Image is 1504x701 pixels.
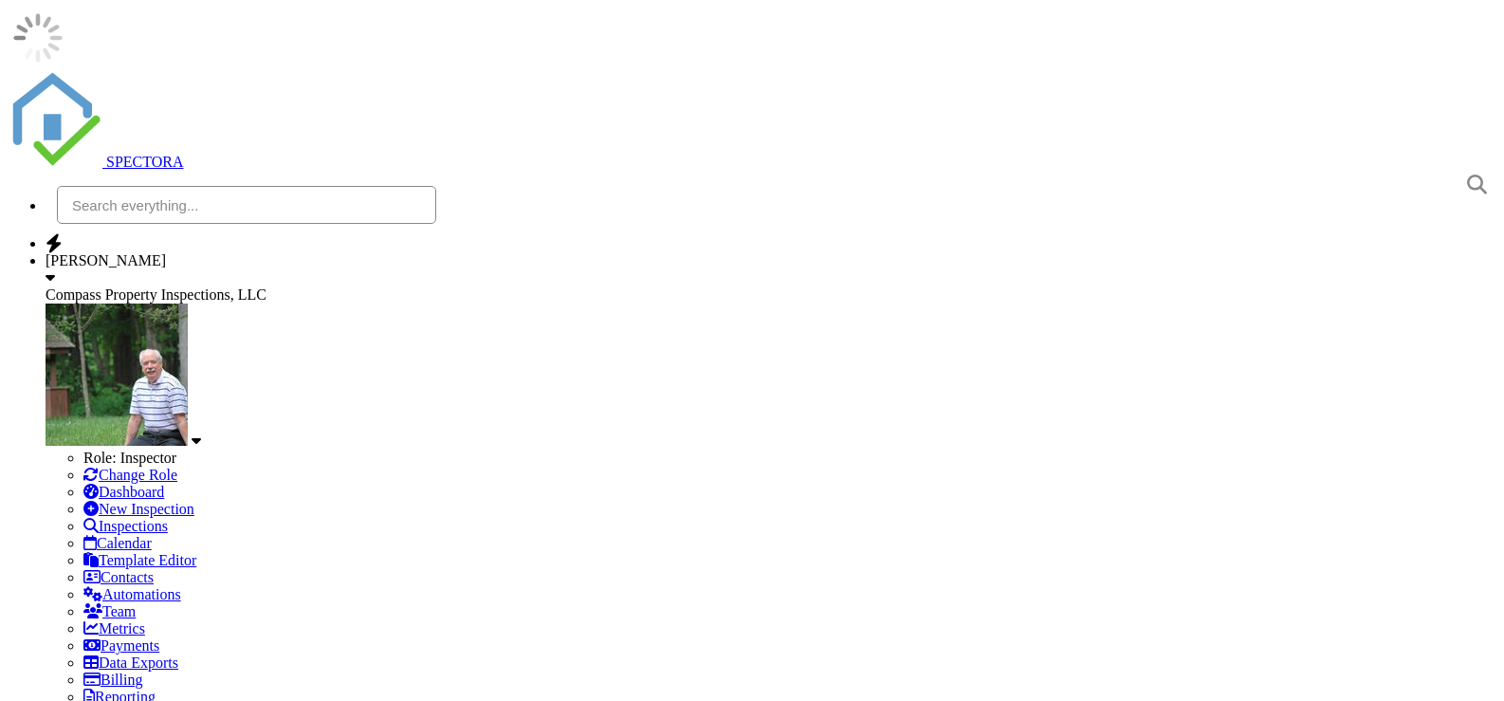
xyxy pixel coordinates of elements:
[106,154,184,170] span: SPECTORA
[83,467,177,483] a: Change Role
[83,535,152,551] a: Calendar
[8,154,184,170] a: SPECTORA
[83,569,154,585] a: Contacts
[83,603,136,619] a: Team
[57,186,436,224] input: Search everything...
[46,286,1496,304] div: Compass Property Inspections, LLC
[83,518,168,534] a: Inspections
[83,586,181,602] a: Automations
[8,72,102,167] img: The Best Home Inspection Software - Spectora
[83,501,194,517] a: New Inspection
[83,637,159,654] a: Payments
[83,655,178,671] a: Data Exports
[83,620,145,636] a: Metrics
[46,252,1496,269] div: [PERSON_NAME]
[83,484,164,500] a: Dashboard
[83,450,176,466] span: Role: Inspector
[8,8,68,68] img: loading-93afd81d04378562ca97960a6d0abf470c8f8241ccf6a1b4da771bf876922d1b.gif
[83,552,196,568] a: Template Editor
[83,672,142,688] a: Billing
[46,304,188,446] img: bio.jpg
